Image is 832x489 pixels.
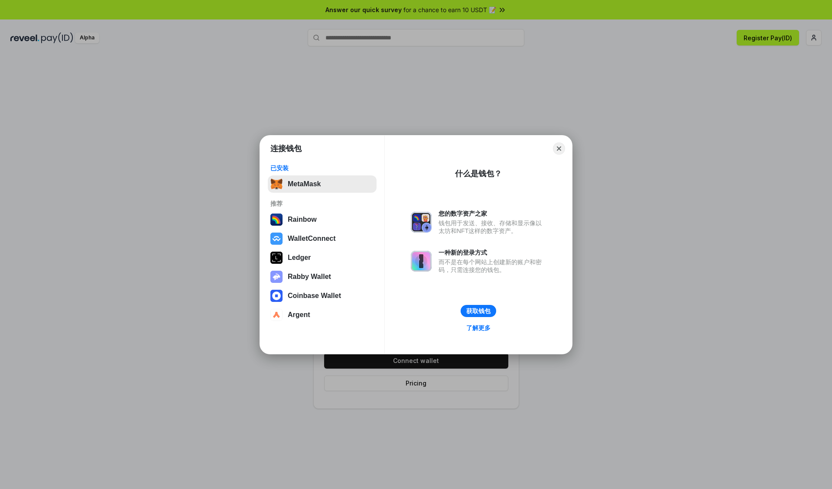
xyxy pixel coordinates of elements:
[461,322,496,334] a: 了解更多
[288,180,321,188] div: MetaMask
[411,212,432,233] img: svg+xml,%3Csvg%20xmlns%3D%22http%3A%2F%2Fwww.w3.org%2F2000%2Fsvg%22%20fill%3D%22none%22%20viewBox...
[268,268,377,285] button: Rabby Wallet
[411,251,432,272] img: svg+xml,%3Csvg%20xmlns%3D%22http%3A%2F%2Fwww.w3.org%2F2000%2Fsvg%22%20fill%3D%22none%22%20viewBox...
[288,292,341,300] div: Coinbase Wallet
[268,249,377,266] button: Ledger
[466,307,491,315] div: 获取钱包
[270,252,283,264] img: svg+xml,%3Csvg%20xmlns%3D%22http%3A%2F%2Fwww.w3.org%2F2000%2Fsvg%22%20width%3D%2228%22%20height%3...
[270,271,283,283] img: svg+xml,%3Csvg%20xmlns%3D%22http%3A%2F%2Fwww.w3.org%2F2000%2Fsvg%22%20fill%3D%22none%22%20viewBox...
[270,309,283,321] img: svg+xml,%3Csvg%20width%3D%2228%22%20height%3D%2228%22%20viewBox%3D%220%200%2028%2028%22%20fill%3D...
[268,287,377,304] button: Coinbase Wallet
[553,142,565,155] button: Close
[268,306,377,324] button: Argent
[439,249,546,256] div: 一种新的登录方式
[455,168,502,179] div: 什么是钱包？
[439,210,546,217] div: 您的数字资产之家
[270,290,283,302] img: svg+xml,%3Csvg%20width%3D%2228%22%20height%3D%2228%22%20viewBox%3D%220%200%2028%2028%22%20fill%3D...
[270,200,374,207] div: 推荐
[270,164,374,172] div: 已安装
[270,233,283,245] img: svg+xml,%3Csvg%20width%3D%2228%22%20height%3D%2228%22%20viewBox%3D%220%200%2028%2028%22%20fill%3D...
[439,219,546,235] div: 钱包用于发送、接收、存储和显示像以太坊和NFT这样的数字资产。
[288,254,311,262] div: Ledger
[288,311,310,319] div: Argent
[288,216,317,223] div: Rainbow
[461,305,496,317] button: 获取钱包
[268,175,377,193] button: MetaMask
[270,214,283,226] img: svg+xml,%3Csvg%20width%3D%22120%22%20height%3D%22120%22%20viewBox%3D%220%200%20120%20120%22%20fil...
[439,258,546,274] div: 而不是在每个网站上创建新的账户和密码，只需连接您的钱包。
[288,273,331,281] div: Rabby Wallet
[270,178,283,190] img: svg+xml,%3Csvg%20fill%3D%22none%22%20height%3D%2233%22%20viewBox%3D%220%200%2035%2033%22%20width%...
[268,211,377,228] button: Rainbow
[288,235,336,243] div: WalletConnect
[270,143,302,154] h1: 连接钱包
[268,230,377,247] button: WalletConnect
[466,324,491,332] div: 了解更多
